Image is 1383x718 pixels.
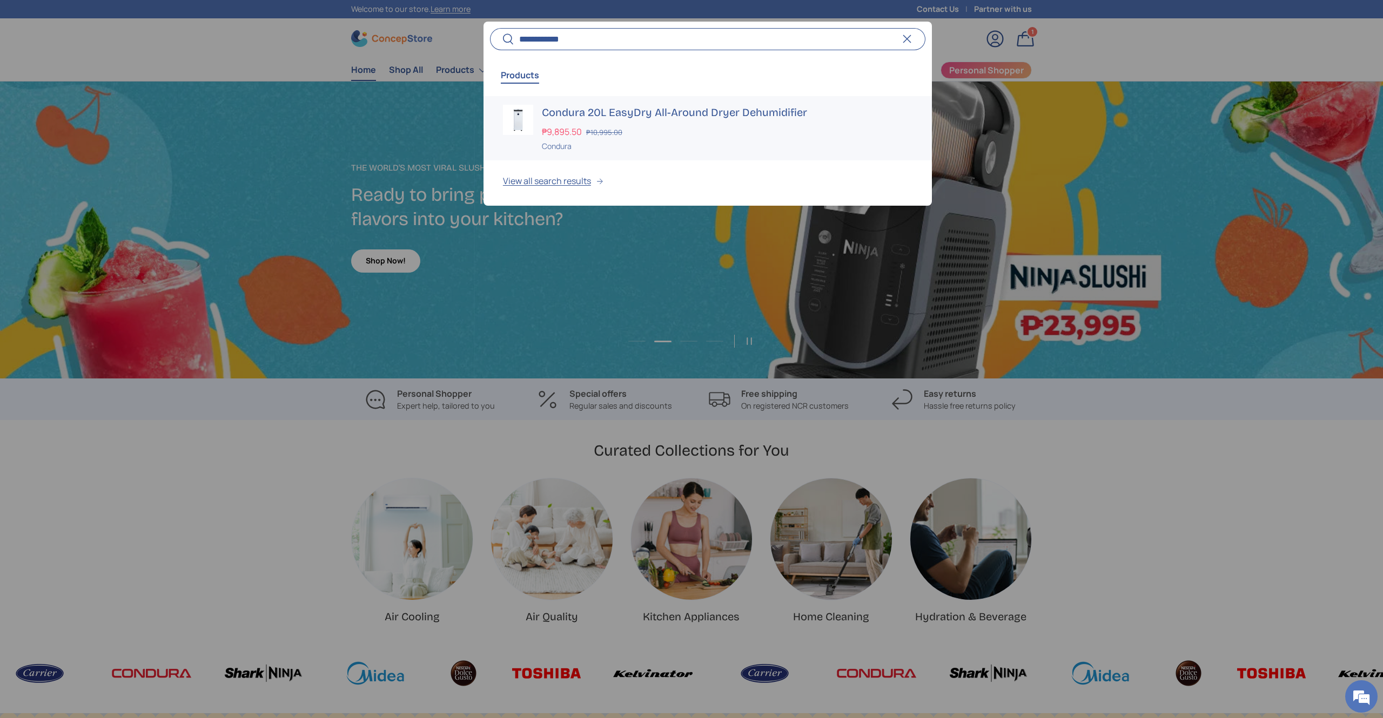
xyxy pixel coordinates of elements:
strong: ₱9,895.50 [542,126,585,138]
button: View all search results [484,160,932,206]
img: condura-easy-dry-dehumidifier-full-view-concepstore.ph [503,105,533,135]
h3: Condura 20L EasyDry All-Around Dryer Dehumidifier [542,105,912,120]
s: ₱10,995.00 [586,127,622,137]
button: Products [501,63,539,87]
a: condura-easy-dry-dehumidifier-full-view-concepstore.ph Condura 20L EasyDry All-Around Dryer Dehum... [484,96,932,160]
div: Condura [542,140,912,152]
